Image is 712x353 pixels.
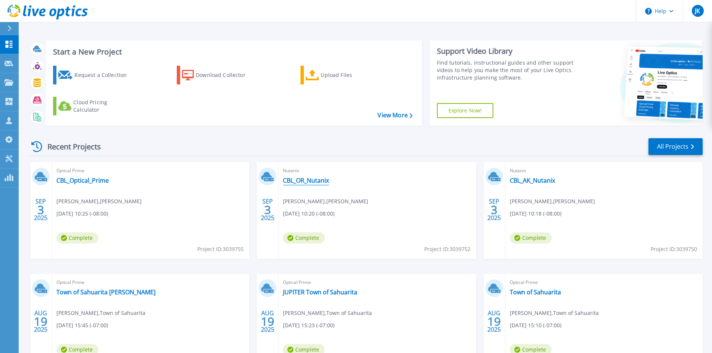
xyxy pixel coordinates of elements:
[74,68,134,83] div: Request a Collection
[197,245,244,253] span: Project ID: 3039755
[56,167,245,175] span: Optical Prime
[283,288,357,296] a: JUPITER Town of Sahuarita
[283,197,368,205] span: [PERSON_NAME] , [PERSON_NAME]
[487,318,501,325] span: 19
[53,66,136,84] a: Request a Collection
[53,48,412,56] h3: Start a New Project
[510,278,698,287] span: Optical Prime
[510,167,698,175] span: Nutanix
[283,210,335,218] span: [DATE] 10:20 (-08:00)
[510,177,555,184] a: CBL_AK_Nutanix
[283,278,471,287] span: Optical Prime
[283,167,471,175] span: Nutanix
[56,288,155,296] a: Town of Sahuarita [PERSON_NAME]
[283,232,325,244] span: Complete
[437,59,576,81] div: Find tutorials, instructional guides and other support videos to help you make the most of your L...
[321,68,380,83] div: Upload Files
[695,8,700,14] span: JK
[56,321,108,329] span: [DATE] 15:45 (-07:00)
[377,112,412,119] a: View More
[437,103,494,118] a: Explore Now!
[283,177,329,184] a: CBL_OR_Nutanix
[424,245,471,253] span: Project ID: 3039752
[261,308,275,335] div: AUG 2025
[29,137,111,156] div: Recent Projects
[510,232,552,244] span: Complete
[300,66,384,84] a: Upload Files
[56,232,98,244] span: Complete
[283,309,372,317] span: [PERSON_NAME] , Town of Sahuarita
[177,66,260,84] a: Download Collector
[34,318,47,325] span: 19
[37,207,44,213] span: 3
[510,309,599,317] span: [PERSON_NAME] , Town of Sahuarita
[510,197,595,205] span: [PERSON_NAME] , [PERSON_NAME]
[437,46,576,56] div: Support Video Library
[196,68,256,83] div: Download Collector
[648,138,703,155] a: All Projects
[487,196,501,223] div: SEP 2025
[56,309,145,317] span: [PERSON_NAME] , Town of Sahuarita
[73,99,133,114] div: Cloud Pricing Calculator
[261,196,275,223] div: SEP 2025
[283,321,335,329] span: [DATE] 15:23 (-07:00)
[56,278,245,287] span: Optical Prime
[264,207,271,213] span: 3
[56,197,142,205] span: [PERSON_NAME] , [PERSON_NAME]
[491,207,497,213] span: 3
[56,210,108,218] span: [DATE] 10:25 (-08:00)
[510,288,561,296] a: Town of Sahuarita
[34,196,48,223] div: SEP 2025
[510,321,561,329] span: [DATE] 15:10 (-07:00)
[487,308,501,335] div: AUG 2025
[651,245,697,253] span: Project ID: 3039750
[261,318,274,325] span: 19
[56,177,109,184] a: CBL_Optical_Prime
[34,308,48,335] div: AUG 2025
[53,97,136,115] a: Cloud Pricing Calculator
[510,210,561,218] span: [DATE] 10:18 (-08:00)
